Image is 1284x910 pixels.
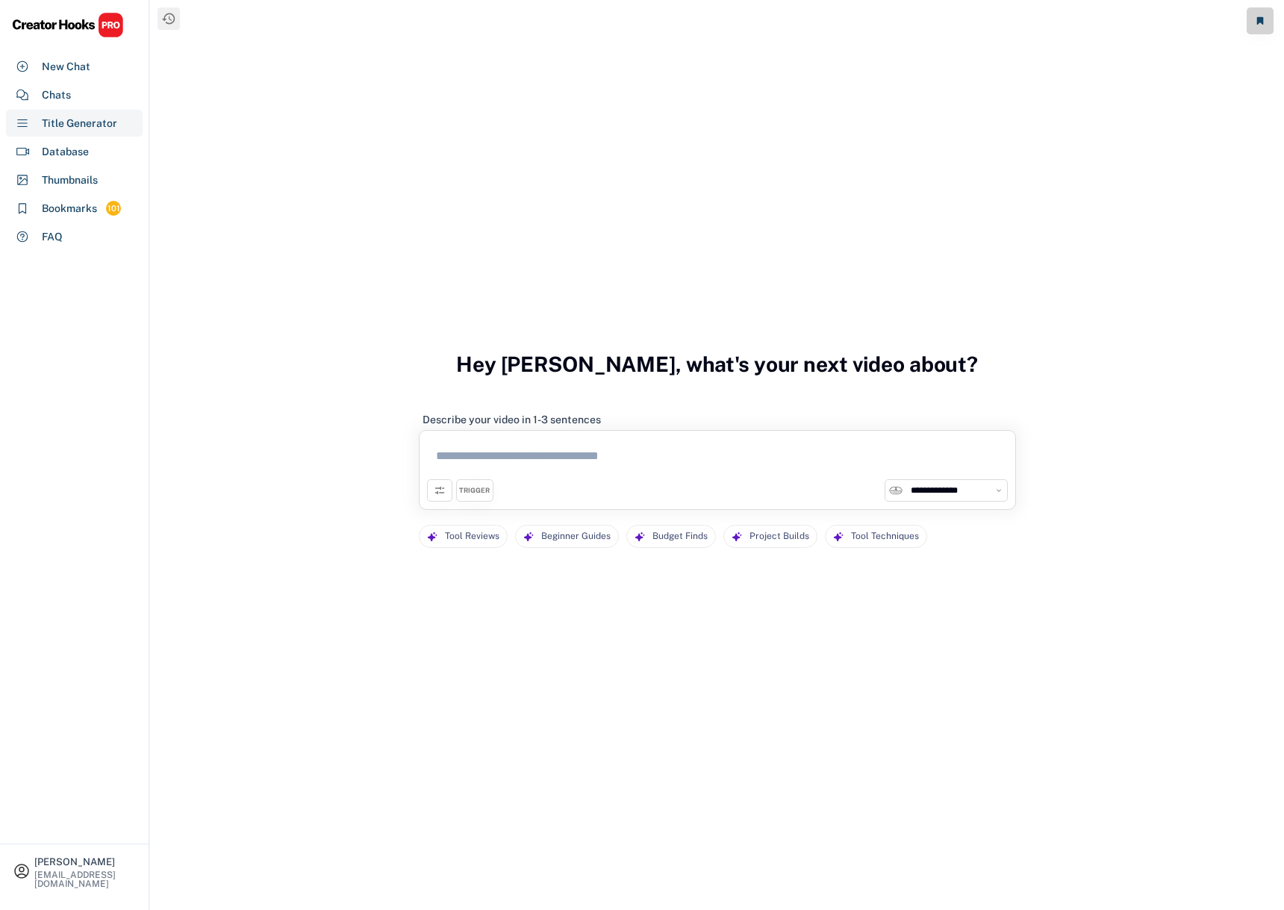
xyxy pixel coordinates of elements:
[652,526,708,547] div: Budget Finds
[459,486,490,496] div: TRIGGER
[42,144,89,160] div: Database
[42,172,98,188] div: Thumbnails
[34,870,136,888] div: [EMAIL_ADDRESS][DOMAIN_NAME]
[889,484,903,497] img: unnamed.jpg
[42,201,97,216] div: Bookmarks
[106,202,121,215] div: 101
[541,526,611,547] div: Beginner Guides
[42,116,117,131] div: Title Generator
[423,413,601,426] div: Describe your video in 1-3 sentences
[445,526,499,547] div: Tool Reviews
[749,526,809,547] div: Project Builds
[851,526,919,547] div: Tool Techniques
[12,12,124,38] img: CHPRO%20Logo.svg
[42,87,71,103] div: Chats
[34,857,136,867] div: [PERSON_NAME]
[42,59,90,75] div: New Chat
[456,336,978,393] h3: Hey [PERSON_NAME], what's your next video about?
[42,229,63,245] div: FAQ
